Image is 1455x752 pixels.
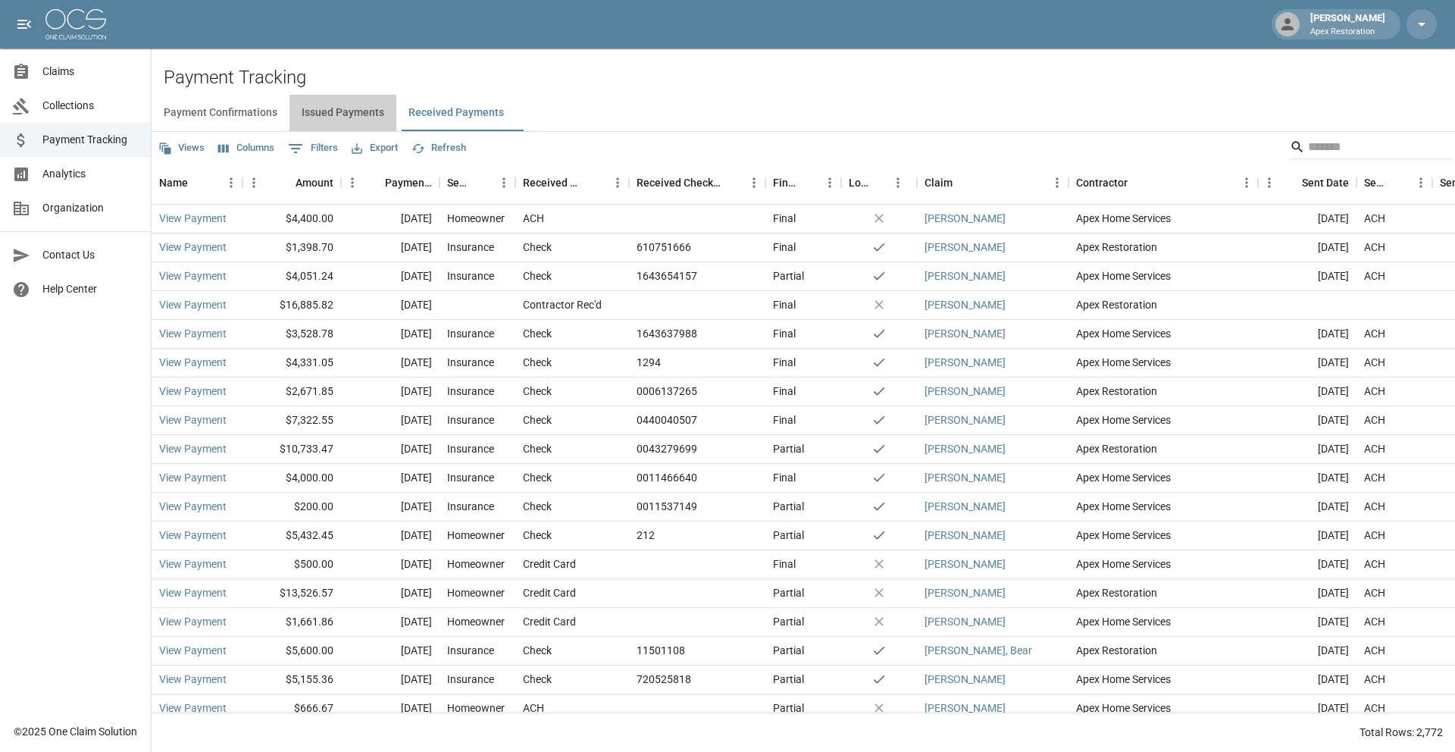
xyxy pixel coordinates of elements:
[721,172,743,193] button: Sort
[925,384,1006,399] a: [PERSON_NAME]
[14,724,137,739] div: © 2025 One Claim Solution
[242,464,341,493] div: $4,000.00
[925,441,1006,456] a: [PERSON_NAME]
[523,355,552,370] div: Check
[523,470,552,485] div: Check
[341,522,440,550] div: [DATE]
[447,326,494,341] div: Insurance
[849,161,870,204] div: Lockbox
[447,499,494,514] div: Insurance
[1069,291,1258,320] div: Apex Restoration
[214,136,278,160] button: Select columns
[773,585,804,600] div: Partial
[925,326,1006,341] a: [PERSON_NAME]
[447,355,494,370] div: Insurance
[1258,378,1356,406] div: [DATE]
[159,643,227,658] a: View Payment
[1258,262,1356,291] div: [DATE]
[1364,240,1385,255] div: ACH
[159,585,227,600] a: View Payment
[841,161,917,204] div: Lockbox
[743,171,765,194] button: Menu
[1076,161,1128,204] div: Contractor
[1069,233,1258,262] div: Apex Restoration
[159,441,227,456] a: View Payment
[925,614,1006,629] a: [PERSON_NAME]
[1304,11,1391,38] div: [PERSON_NAME]
[159,528,227,543] a: View Payment
[1364,672,1385,687] div: ACH
[1364,614,1385,629] div: ACH
[637,384,697,399] div: 0006137265
[447,161,471,204] div: Sender
[773,268,804,284] div: Partial
[637,326,697,341] div: 1643637988
[408,136,470,160] button: Refresh
[1258,579,1356,608] div: [DATE]
[341,320,440,349] div: [DATE]
[447,556,505,572] div: Homeowner
[242,205,341,233] div: $4,400.00
[773,499,804,514] div: Partial
[637,528,655,543] div: 212
[1290,135,1452,162] div: Search
[1069,161,1258,204] div: Contractor
[1258,550,1356,579] div: [DATE]
[1069,320,1258,349] div: Apex Home Services
[242,291,341,320] div: $16,885.82
[385,161,432,204] div: Payment Date
[1069,694,1258,723] div: Apex Home Services
[471,172,493,193] button: Sort
[159,499,227,514] a: View Payment
[925,470,1006,485] a: [PERSON_NAME]
[1258,233,1356,262] div: [DATE]
[159,412,227,428] a: View Payment
[773,412,796,428] div: Final
[159,556,227,572] a: View Payment
[925,528,1006,543] a: [PERSON_NAME]
[1069,205,1258,233] div: Apex Home Services
[341,579,440,608] div: [DATE]
[440,161,515,204] div: Sender
[1258,406,1356,435] div: [DATE]
[242,233,341,262] div: $1,398.70
[159,240,227,255] a: View Payment
[396,95,516,131] button: Received Payments
[341,435,440,464] div: [DATE]
[159,355,227,370] a: View Payment
[242,320,341,349] div: $3,528.78
[242,171,265,194] button: Menu
[1258,608,1356,637] div: [DATE]
[523,297,602,312] div: Contractor Rec'd
[242,666,341,694] div: $5,155.36
[1364,384,1385,399] div: ACH
[925,556,1006,572] a: [PERSON_NAME]
[773,384,796,399] div: Final
[523,700,544,716] div: ACH
[1069,550,1258,579] div: Apex Home Services
[341,349,440,378] div: [DATE]
[773,326,796,341] div: Final
[637,355,661,370] div: 1294
[159,211,227,226] a: View Payment
[242,406,341,435] div: $7,322.55
[341,406,440,435] div: [DATE]
[925,412,1006,428] a: [PERSON_NAME]
[637,161,721,204] div: Received Check Number
[1302,161,1349,204] div: Sent Date
[1364,556,1385,572] div: ACH
[284,136,342,161] button: Show filters
[1069,262,1258,291] div: Apex Home Services
[155,136,208,160] button: Views
[797,172,818,193] button: Sort
[1069,666,1258,694] div: Apex Home Services
[1281,172,1302,193] button: Sort
[1258,205,1356,233] div: [DATE]
[1069,608,1258,637] div: Apex Home Services
[773,240,796,255] div: Final
[1410,171,1432,194] button: Menu
[773,355,796,370] div: Final
[42,132,139,148] span: Payment Tracking
[523,441,552,456] div: Check
[1069,579,1258,608] div: Apex Restoration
